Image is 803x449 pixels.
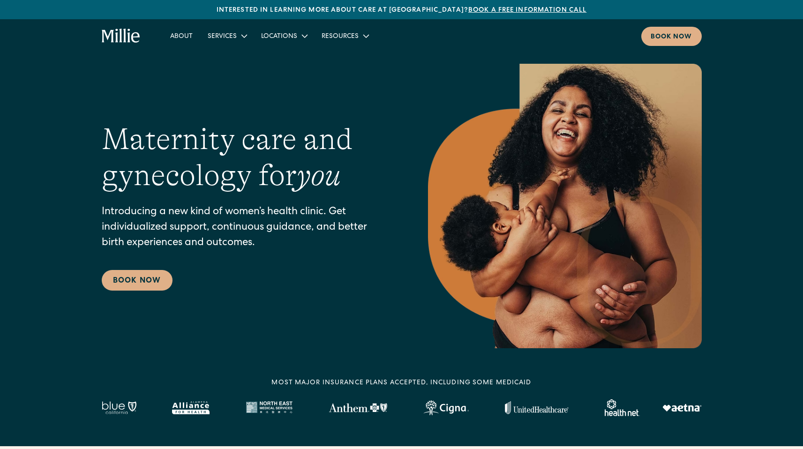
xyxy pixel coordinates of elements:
a: home [102,29,141,44]
div: Resources [322,32,359,42]
div: Resources [314,28,375,44]
div: MOST MAJOR INSURANCE PLANS ACCEPTED, INCLUDING some MEDICAID [271,378,531,388]
h1: Maternity care and gynecology for [102,121,390,194]
a: Book Now [102,270,173,291]
img: Smiling mother with her baby in arms, celebrating body positivity and the nurturing bond of postp... [428,64,702,348]
a: Book a free information call [468,7,586,14]
div: Services [200,28,254,44]
div: Book now [651,32,692,42]
img: Cigna logo [423,400,469,415]
div: Locations [261,32,297,42]
a: About [163,28,200,44]
img: United Healthcare logo [505,401,569,414]
div: Services [208,32,237,42]
div: Locations [254,28,314,44]
img: Anthem Logo [329,403,387,412]
img: Healthnet logo [605,399,640,416]
img: Alameda Alliance logo [172,401,209,414]
em: you [297,158,341,192]
img: Blue California logo [102,401,136,414]
a: Book now [641,27,702,46]
img: Aetna logo [662,404,702,412]
p: Introducing a new kind of women’s health clinic. Get individualized support, continuous guidance,... [102,205,390,251]
img: North East Medical Services logo [246,401,293,414]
